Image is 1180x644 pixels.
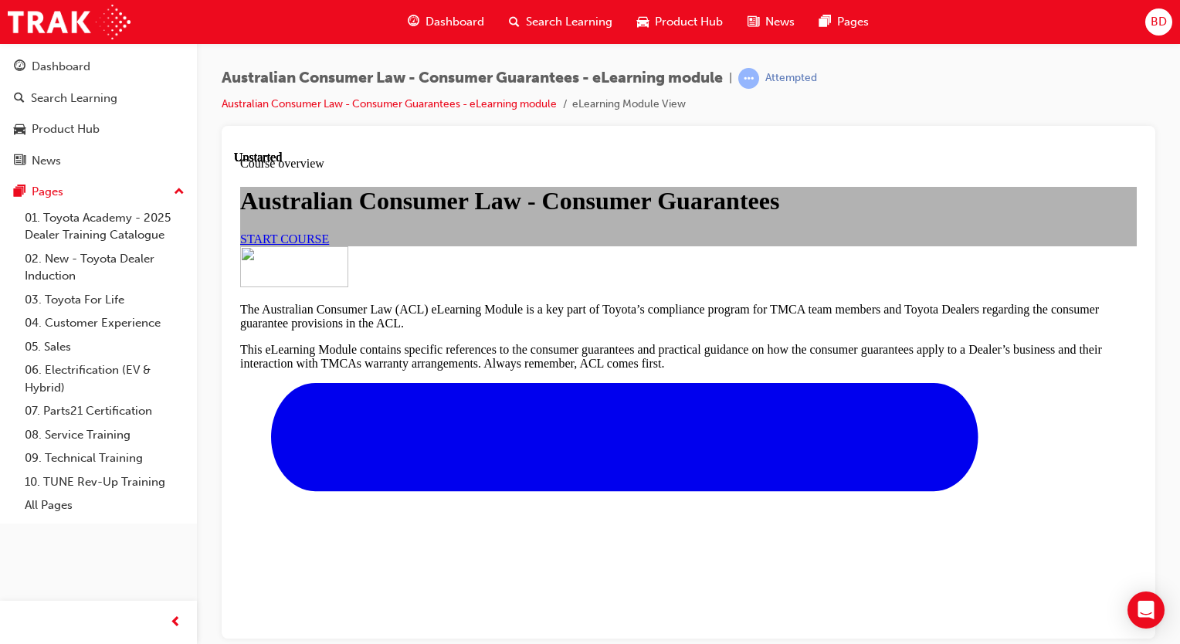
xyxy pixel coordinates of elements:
li: eLearning Module View [572,96,686,114]
a: guage-iconDashboard [395,6,497,38]
span: learningRecordVerb_ATTEMPT-icon [738,68,759,89]
a: search-iconSearch Learning [497,6,625,38]
span: guage-icon [14,60,25,74]
a: 06. Electrification (EV & Hybrid) [19,358,191,399]
a: Search Learning [6,84,191,113]
a: Australian Consumer Law - Consumer Guarantees - eLearning module [222,97,557,110]
span: prev-icon [170,613,181,632]
span: Dashboard [426,13,484,31]
span: Course overview [6,6,90,19]
div: Pages [32,183,63,201]
button: Pages [6,178,191,206]
span: Australian Consumer Law - Consumer Guarantees - eLearning module [222,69,723,87]
span: car-icon [637,12,649,32]
a: 07. Parts21 Certification [19,399,191,423]
span: pages-icon [14,185,25,199]
span: pages-icon [819,12,831,32]
span: search-icon [14,92,25,106]
a: All Pages [19,493,191,517]
span: Product Hub [655,13,723,31]
a: news-iconNews [735,6,807,38]
p: This eLearning Module contains specific references to the consumer guarantees and practical guida... [6,192,903,220]
span: up-icon [174,182,185,202]
button: DashboardSearch LearningProduct HubNews [6,49,191,178]
div: Search Learning [31,90,117,107]
span: | [729,69,732,87]
span: search-icon [509,12,520,32]
span: Pages [837,13,869,31]
a: START COURSE [6,82,95,95]
div: Attempted [765,71,817,86]
a: 02. New - Toyota Dealer Induction [19,247,191,288]
img: Trak [8,5,131,39]
span: News [765,13,795,31]
span: news-icon [14,154,25,168]
div: Dashboard [32,58,90,76]
a: News [6,147,191,175]
a: 04. Customer Experience [19,311,191,335]
a: 03. Toyota For Life [19,288,191,312]
a: pages-iconPages [807,6,881,38]
span: BD [1151,13,1167,31]
button: BD [1145,8,1172,36]
div: Product Hub [32,120,100,138]
span: news-icon [748,12,759,32]
a: 08. Service Training [19,423,191,447]
div: News [32,152,61,170]
a: 10. TUNE Rev-Up Training [19,470,191,494]
a: 05. Sales [19,335,191,359]
div: Open Intercom Messenger [1127,591,1165,629]
h1: Australian Consumer Law - Consumer Guarantees [6,36,903,65]
a: 01. Toyota Academy - 2025 Dealer Training Catalogue [19,206,191,247]
span: Search Learning [526,13,612,31]
a: car-iconProduct Hub [625,6,735,38]
span: car-icon [14,123,25,137]
span: guage-icon [408,12,419,32]
p: The Australian Consumer Law (ACL) eLearning Module is a key part of Toyota’s compliance program f... [6,152,903,180]
a: 09. Technical Training [19,446,191,470]
a: Product Hub [6,115,191,144]
a: Dashboard [6,53,191,81]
